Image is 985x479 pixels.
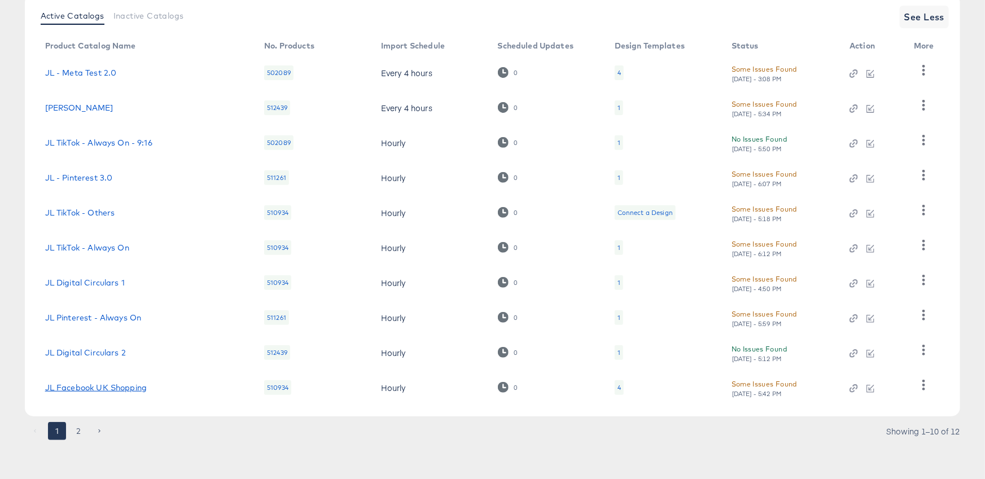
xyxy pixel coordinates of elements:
div: 0 [498,277,518,288]
div: 512439 [264,100,290,115]
div: 502089 [264,65,294,80]
a: JL Digital Circulars 1 [45,278,125,287]
th: More [905,37,948,55]
div: 511261 [264,310,289,325]
div: 0 [498,67,518,78]
div: [DATE] - 6:07 PM [732,180,782,188]
div: 1 [615,100,623,115]
div: 0 [498,102,518,113]
button: Some Issues Found[DATE] - 4:50 PM [732,273,797,293]
button: Some Issues Found[DATE] - 5:18 PM [732,203,797,223]
button: Some Issues Found[DATE] - 6:12 PM [732,238,797,258]
div: 0 [498,242,518,253]
div: [DATE] - 5:59 PM [732,320,782,328]
div: Some Issues Found [732,98,797,110]
div: 0 [513,69,518,77]
div: 512439 [264,345,290,360]
span: See Less [904,9,945,25]
div: Some Issues Found [732,238,797,250]
div: Import Schedule [381,41,445,50]
td: Hourly [372,195,489,230]
div: 0 [498,347,518,358]
div: 1 [618,173,620,182]
div: 0 [513,314,518,322]
div: Product Catalog Name [45,41,136,50]
span: Active Catalogs [41,11,104,20]
div: 502089 [264,135,294,150]
button: See Less [900,6,949,28]
div: 0 [498,312,518,323]
td: Hourly [372,265,489,300]
div: 1 [618,313,620,322]
div: 1 [618,278,620,287]
a: JL TikTok - Others [45,208,115,217]
div: Connect a Design [615,205,676,220]
div: Connect a Design [618,208,673,217]
button: Some Issues Found[DATE] - 6:07 PM [732,168,797,188]
div: 0 [513,139,518,147]
div: 0 [498,207,518,218]
div: [DATE] - 5:42 PM [732,390,782,398]
nav: pagination navigation [25,422,111,440]
div: Some Issues Found [732,308,797,320]
td: Hourly [372,160,489,195]
a: JL - Pinterest 3.0 [45,173,113,182]
div: 1 [615,345,623,360]
div: 1 [615,275,623,290]
div: Showing 1–10 of 12 [886,427,960,435]
div: Some Issues Found [732,203,797,215]
div: 510934 [264,205,291,220]
th: Action [840,37,905,55]
div: [DATE] - 5:18 PM [732,215,782,223]
div: [DATE] - 3:08 PM [732,75,782,83]
div: 0 [513,209,518,217]
div: 4 [618,68,621,77]
div: 0 [498,172,518,183]
div: 0 [513,279,518,287]
td: Hourly [372,125,489,160]
div: 1 [618,243,620,252]
a: JL - Meta Test 2.0 [45,68,117,77]
div: Some Issues Found [732,168,797,180]
div: Some Issues Found [732,63,797,75]
td: Every 4 hours [372,90,489,125]
button: Some Issues Found[DATE] - 5:59 PM [732,308,797,328]
a: JL Pinterest - Always On [45,313,142,322]
td: Every 4 hours [372,55,489,90]
span: Inactive Catalogs [113,11,184,20]
div: 1 [615,170,623,185]
td: Hourly [372,370,489,405]
a: JL Digital Circulars 2 [45,348,126,357]
a: JL TikTok - Always On [45,243,129,252]
div: 1 [618,103,620,112]
div: 510934 [264,240,291,255]
div: 0 [513,244,518,252]
div: 1 [618,348,620,357]
div: 1 [615,135,623,150]
a: JL Facebook UK Shopping [45,383,147,392]
div: [DATE] - 4:50 PM [732,285,782,293]
th: Status [723,37,840,55]
button: Some Issues Found[DATE] - 3:08 PM [732,63,797,83]
td: Hourly [372,335,489,370]
div: No. Products [264,41,314,50]
button: Go to page 2 [69,422,87,440]
div: 0 [513,104,518,112]
div: [DATE] - 5:34 PM [732,110,782,118]
div: 1 [615,310,623,325]
div: 510934 [264,275,291,290]
td: Hourly [372,300,489,335]
button: Some Issues Found[DATE] - 5:34 PM [732,98,797,118]
div: 511261 [264,170,289,185]
div: Design Templates [615,41,685,50]
div: 1 [615,240,623,255]
td: Hourly [372,230,489,265]
div: 4 [615,65,624,80]
a: JL TikTok - Always On - 9:16 [45,138,152,147]
div: Some Issues Found [732,273,797,285]
button: page 1 [48,422,66,440]
div: 510934 [264,380,291,395]
button: Some Issues Found[DATE] - 5:42 PM [732,378,797,398]
div: 4 [615,380,624,395]
div: Some Issues Found [732,378,797,390]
